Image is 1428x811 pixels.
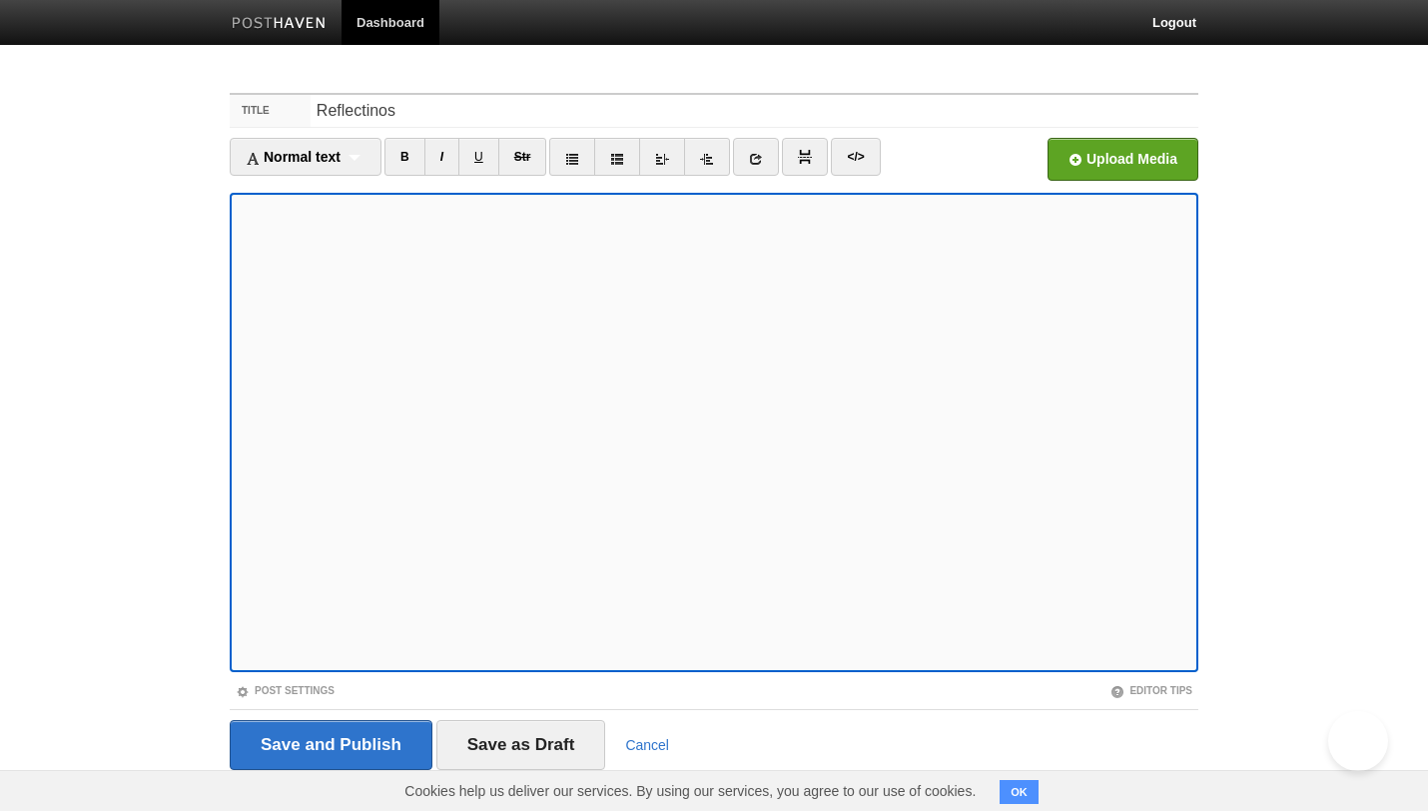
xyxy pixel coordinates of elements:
span: Cookies help us deliver our services. By using our services, you agree to our use of cookies. [384,771,996,811]
a: Post Settings [236,685,335,696]
a: I [424,138,459,176]
del: Str [514,150,531,164]
a: </> [831,138,880,176]
iframe: Help Scout Beacon - Open [1328,711,1388,771]
a: U [458,138,499,176]
a: Editor Tips [1110,685,1192,696]
a: Cancel [625,737,669,753]
a: B [384,138,425,176]
label: Title [230,95,311,127]
span: Normal text [246,149,341,165]
input: Save as Draft [436,720,606,770]
button: OK [1000,780,1039,804]
img: pagebreak-icon.png [798,150,812,164]
img: Posthaven-bar [232,17,327,32]
a: Str [498,138,547,176]
input: Save and Publish [230,720,432,770]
